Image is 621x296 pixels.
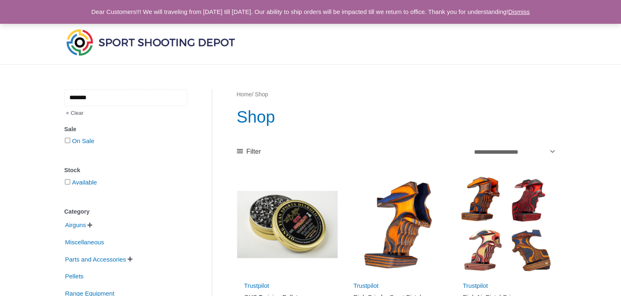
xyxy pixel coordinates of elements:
a: Filter [237,146,261,158]
nav: Breadcrumb [237,89,557,100]
img: Sport Shooting Depot [64,27,237,57]
a: Trustpilot [463,282,488,289]
select: Shop order [471,145,557,158]
span: Parts and Accessories [64,253,127,266]
a: Available [72,179,97,186]
span:  [128,256,133,262]
div: Sale [64,123,187,135]
a: Home [237,91,252,98]
img: Rink Grip for Sport Pistol [346,174,447,275]
a: Miscellaneous [64,238,105,245]
a: Trustpilot [353,282,378,289]
a: On Sale [72,137,94,144]
a: Dismiss [508,8,530,15]
span: Airguns [64,218,87,232]
span:  [87,222,92,228]
span: Miscellaneous [64,235,105,249]
span: Clear [64,106,84,120]
a: Airguns [64,221,87,228]
img: Rink Air Pistol Grip [455,174,556,275]
a: Trustpilot [244,282,269,289]
img: QYS Training Pellets [237,174,338,275]
input: On Sale [65,138,70,143]
span: Filter [246,146,261,158]
h1: Shop [237,105,557,128]
div: Category [64,206,187,218]
span: Pellets [64,269,85,283]
a: Parts and Accessories [64,255,127,262]
div: Stock [64,164,187,176]
a: Pellets [64,272,85,279]
input: Available [65,179,70,184]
